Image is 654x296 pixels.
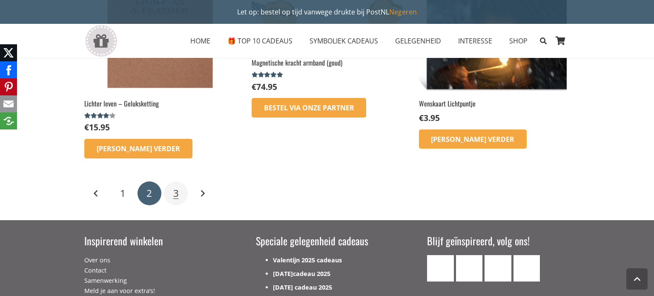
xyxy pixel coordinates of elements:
a: Volgende [191,181,215,205]
bdi: 15.95 [84,121,110,133]
a: GELEGENHEIDGELEGENHEID Menu [387,30,450,52]
a: E-mail [427,255,454,282]
a: Samenwerking [84,276,127,285]
a: Zoeken [536,30,551,52]
a: Vorige [84,181,108,205]
h2: Lichter leven – Geluksketting [84,99,235,108]
a: Pinterest [513,255,540,282]
a: Valentijn 2025 cadeaus [273,256,342,264]
a: Terug naar top [626,268,648,290]
span: GELEGENHEID [395,36,441,46]
span: INTERESSE [458,36,492,46]
a: Winkelwagen [551,24,570,58]
a: Instagram [485,255,511,282]
a: Lees meer over “Lichter leven - Geluksketting” [84,139,192,158]
a: HOMEHOME Menu [182,30,219,52]
bdi: 74.95 [252,81,277,92]
a: Facebook [456,255,483,282]
a: [DATE] [273,270,293,278]
span: € [252,81,256,92]
a: Meld je aan voor extra’s! [84,287,155,295]
a: Contact [84,266,106,274]
a: 🎁 TOP 10 CADEAUS🎁 TOP 10 CADEAUS Menu [219,30,301,52]
span: 1 [120,187,126,200]
span: 2 [146,187,152,200]
span: SHOP [509,36,528,46]
span: Gewaardeerd uit 5 [252,72,284,78]
span: HOME [190,36,210,46]
div: Gewaardeerd 4.00 uit 5 [84,112,117,119]
span: 🎁 TOP 10 CADEAUS [227,36,293,46]
a: Over ons [84,256,110,264]
h3: Inspirerend winkelen [84,234,227,248]
span: € [84,121,89,133]
a: Bestel via onze partner [252,98,367,118]
a: Pagina 1 [111,181,135,205]
span: SYMBOLIEK CADEAUS [310,36,378,46]
a: gift-box-icon-grey-inspirerendwinkelen [84,25,118,57]
h3: Blijf geïnspireerd, volg ons! [427,234,570,248]
nav: Berichten paginering [84,180,570,207]
h2: Magnetische kracht armband (goud) [252,58,402,67]
div: Gewaardeerd 5.00 uit 5 [252,72,284,78]
bdi: 3.95 [419,112,440,124]
h3: Speciale gelegenheid cadeaus [256,234,399,248]
a: SYMBOLIEK CADEAUSSYMBOLIEK CADEAUS Menu [301,30,387,52]
span: Gewaardeerd uit 5 [84,112,110,119]
a: [DATE] cadeau 2025 [273,283,332,291]
span: Pagina 2 [138,181,161,205]
a: cadeau 2025 [293,270,330,278]
a: INTERESSEINTERESSE Menu [450,30,501,52]
a: Pagina 3 [164,181,188,205]
h2: Wenskaart Lichtpuntje [419,99,570,108]
a: Lees meer over “Wenskaart Lichtpuntje” [419,129,527,149]
a: Negeren [389,7,417,17]
a: SHOPSHOP Menu [501,30,536,52]
span: € [419,112,424,124]
span: 3 [173,187,179,200]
